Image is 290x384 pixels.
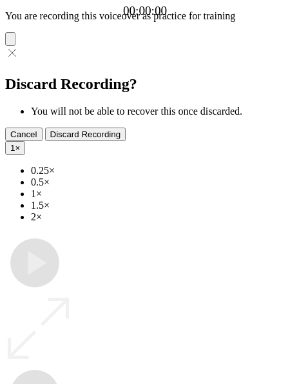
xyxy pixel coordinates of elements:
li: 1.5× [31,200,285,211]
button: 1× [5,141,25,155]
li: 1× [31,188,285,200]
h2: Discard Recording? [5,75,285,93]
li: 0.5× [31,177,285,188]
a: 00:00:00 [123,4,167,18]
span: 1 [10,143,15,153]
li: 0.25× [31,165,285,177]
button: Discard Recording [45,128,126,141]
p: You are recording this voiceover as practice for training [5,10,285,22]
li: 2× [31,211,285,223]
li: You will not be able to recover this once discarded. [31,106,285,117]
button: Cancel [5,128,43,141]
